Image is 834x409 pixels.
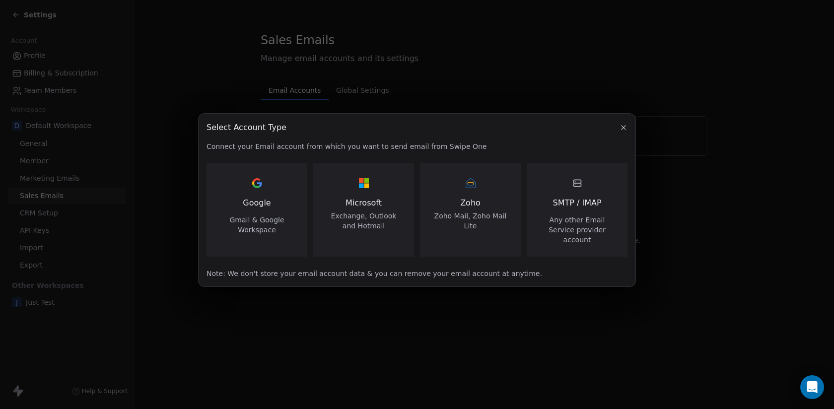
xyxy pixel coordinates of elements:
span: SMTP / IMAP [553,197,601,209]
span: Note: We don't store your email account data & you can remove your email account at anytime. [207,269,627,278]
span: Microsoft [325,197,402,209]
span: Zoho Mail, Zoho Mail Lite [432,211,509,231]
span: Zoho [432,197,509,209]
span: Google [243,197,271,209]
span: Gmail & Google Workspace [218,215,295,235]
span: Any other Email Service provider account [539,215,616,245]
span: Exchange, Outlook and Hotmail [325,211,402,231]
span: Select Account Type [207,122,286,134]
span: Connect your Email account from which you want to send email from Swipe One [207,141,627,151]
